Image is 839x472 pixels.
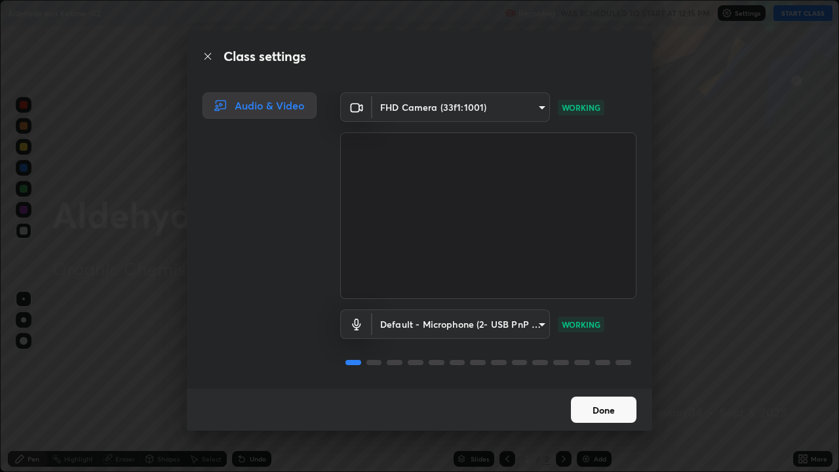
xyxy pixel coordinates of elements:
[571,397,636,423] button: Done
[372,92,550,122] div: FHD Camera (33f1:1001)
[203,92,317,119] div: Audio & Video
[562,319,600,330] p: WORKING
[372,309,550,339] div: FHD Camera (33f1:1001)
[562,102,600,113] p: WORKING
[224,47,306,66] h2: Class settings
